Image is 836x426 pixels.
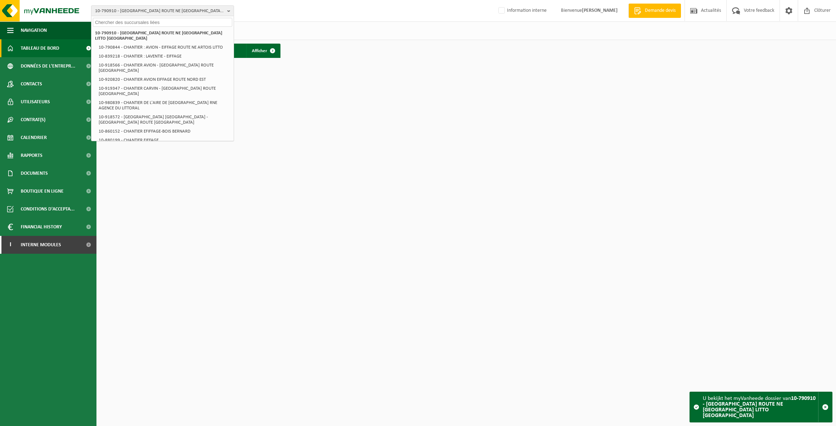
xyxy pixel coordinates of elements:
li: 10-880199 - CHANTIER EIFFAGE [96,136,232,145]
li: 10-860152 - CHANTIER EFIFFAGE-BOIS BERNARD [96,127,232,136]
div: U bekijkt het myVanheede dossier van [703,392,818,422]
span: Boutique en ligne [21,182,64,200]
span: Afficher [252,49,267,53]
input: Chercher des succursales liées [93,18,232,27]
span: Contrat(s) [21,111,45,129]
li: 10-790844 - CHANTIER : AVION - EIFFAGE ROUTE NE ARTOIS LITTO [96,43,232,52]
button: 10-790910 - [GEOGRAPHIC_DATA] ROUTE NE [GEOGRAPHIC_DATA] LITTO [GEOGRAPHIC_DATA] [91,5,234,16]
strong: [PERSON_NAME] [582,8,618,13]
li: 10-918566 - CHANTIER AVION - [GEOGRAPHIC_DATA] ROUTE [GEOGRAPHIC_DATA] [96,61,232,75]
span: Documents [21,164,48,182]
span: Interne modules [21,236,61,254]
span: Navigation [21,21,47,39]
span: Tableau de bord [21,39,59,57]
label: Information interne [497,5,547,16]
li: 10-980839 - CHANTIER DE L'AIRE DE [GEOGRAPHIC_DATA] RNE AGENCE DU LITTORAL [96,98,232,113]
strong: 10-790910 - [GEOGRAPHIC_DATA] ROUTE NE [GEOGRAPHIC_DATA] LITTO [GEOGRAPHIC_DATA] [95,31,222,41]
li: 10-920820 - CHANTIER AVION EIFFAGE ROUTE NORD EST [96,75,232,84]
span: Contacts [21,75,42,93]
span: Rapports [21,147,43,164]
span: Calendrier [21,129,47,147]
span: Demande devis [643,7,677,14]
span: Financial History [21,218,62,236]
li: 10-839218 - CHANTIER : LAVENTIE - EIFFAGE [96,52,232,61]
li: 10-918572 - [GEOGRAPHIC_DATA] [GEOGRAPHIC_DATA] - [GEOGRAPHIC_DATA] ROUTE [GEOGRAPHIC_DATA] [96,113,232,127]
span: Conditions d'accepta... [21,200,75,218]
li: 10-919347 - CHANTIER CARVIN - [GEOGRAPHIC_DATA] ROUTE [GEOGRAPHIC_DATA] [96,84,232,98]
span: 10-790910 - [GEOGRAPHIC_DATA] ROUTE NE [GEOGRAPHIC_DATA] LITTO [GEOGRAPHIC_DATA] [95,6,224,16]
span: I [7,236,14,254]
a: Afficher [246,44,280,58]
span: Utilisateurs [21,93,50,111]
a: Demande devis [628,4,681,18]
span: Données de l'entrepr... [21,57,75,75]
strong: 10-790910 - [GEOGRAPHIC_DATA] ROUTE NE [GEOGRAPHIC_DATA] LITTO [GEOGRAPHIC_DATA] [703,396,816,418]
